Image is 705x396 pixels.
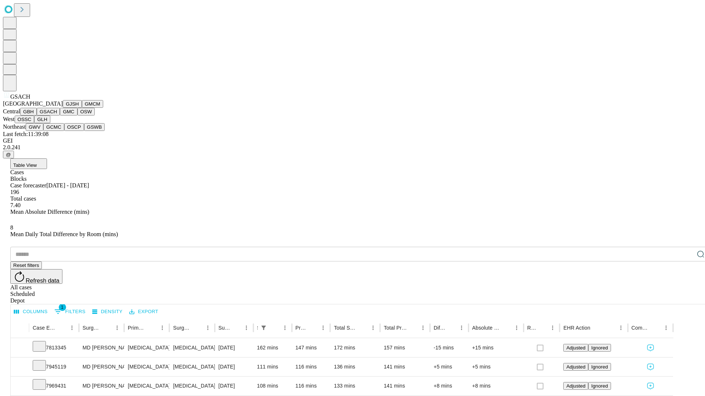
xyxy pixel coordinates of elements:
[563,344,588,352] button: Adjusted
[83,357,120,376] div: MD [PERSON_NAME] [PERSON_NAME] Md
[334,357,376,376] div: 136 mins
[10,224,13,231] span: 8
[257,357,288,376] div: 111 mins
[651,323,661,333] button: Sort
[10,189,19,195] span: 196
[456,323,467,333] button: Menu
[296,338,327,357] div: 147 mins
[566,364,585,370] span: Adjusted
[231,323,241,333] button: Sort
[537,323,547,333] button: Sort
[446,323,456,333] button: Sort
[358,323,368,333] button: Sort
[258,323,269,333] div: 1 active filter
[128,325,146,331] div: Primary Service
[60,108,77,115] button: GMC
[511,323,522,333] button: Menu
[257,377,288,395] div: 108 mins
[472,357,520,376] div: +5 mins
[591,383,608,389] span: Ignored
[33,357,75,376] div: 7945119
[563,363,588,371] button: Adjusted
[34,115,50,123] button: GLH
[3,137,702,144] div: GEI
[318,323,328,333] button: Menu
[3,116,15,122] span: West
[46,182,89,188] span: [DATE] - [DATE]
[3,131,48,137] span: Last fetch: 11:39:08
[334,325,357,331] div: Total Scheduled Duration
[6,152,11,157] span: @
[33,338,75,357] div: 7813345
[192,323,203,333] button: Sort
[384,377,426,395] div: 141 mins
[112,323,122,333] button: Menu
[472,377,520,395] div: +8 mins
[10,158,47,169] button: Table View
[257,338,288,357] div: 162 mins
[20,108,37,115] button: GBH
[173,338,211,357] div: [MEDICAL_DATA] REPAIR [MEDICAL_DATA] INITIAL
[33,377,75,395] div: 7969431
[77,108,95,115] button: OSW
[384,357,426,376] div: 141 mins
[434,377,465,395] div: +8 mins
[173,357,211,376] div: [MEDICAL_DATA]
[632,325,650,331] div: Comments
[127,306,160,318] button: Export
[37,108,60,115] button: GSACH
[258,323,269,333] button: Show filters
[434,338,465,357] div: -15 mins
[57,323,67,333] button: Sort
[591,323,601,333] button: Sort
[588,363,611,371] button: Ignored
[128,357,166,376] div: [MEDICAL_DATA]
[203,323,213,333] button: Menu
[128,377,166,395] div: [MEDICAL_DATA]
[588,344,611,352] button: Ignored
[591,345,608,351] span: Ignored
[43,123,64,131] button: GCMC
[434,357,465,376] div: +5 mins
[10,261,42,269] button: Reset filters
[588,382,611,390] button: Ignored
[566,345,585,351] span: Adjusted
[14,361,25,374] button: Expand
[563,325,590,331] div: EHR Action
[472,338,520,357] div: +15 mins
[14,342,25,355] button: Expand
[13,263,39,268] span: Reset filters
[64,123,84,131] button: OSCP
[218,357,250,376] div: [DATE]
[257,325,258,331] div: Scheduled In Room Duration
[3,100,63,107] span: [GEOGRAPHIC_DATA]
[147,323,157,333] button: Sort
[3,124,26,130] span: Northeast
[563,382,588,390] button: Adjusted
[102,323,112,333] button: Sort
[472,325,500,331] div: Absolute Difference
[3,108,20,114] span: Central
[10,182,46,188] span: Case forecaster
[527,325,537,331] div: Resolved in EHR
[83,325,101,331] div: Surgeon Name
[173,325,191,331] div: Surgery Name
[384,338,426,357] div: 157 mins
[384,325,407,331] div: Total Predicted Duration
[10,269,62,284] button: Refresh data
[296,357,327,376] div: 116 mins
[10,93,30,100] span: GSACH
[12,306,50,318] button: Select columns
[83,338,120,357] div: MD [PERSON_NAME] [PERSON_NAME] Md
[368,323,378,333] button: Menu
[616,323,626,333] button: Menu
[10,195,36,202] span: Total cases
[128,338,166,357] div: [MEDICAL_DATA]
[13,162,37,168] span: Table View
[10,209,89,215] span: Mean Absolute Difference (mins)
[334,338,376,357] div: 172 mins
[418,323,428,333] button: Menu
[296,377,327,395] div: 116 mins
[67,323,77,333] button: Menu
[591,364,608,370] span: Ignored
